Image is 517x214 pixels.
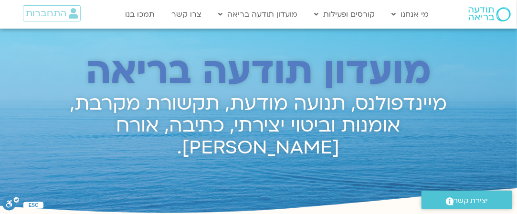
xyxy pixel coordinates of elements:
span: יצירת קשר [454,194,488,207]
span: התחברות [26,8,66,19]
a: יצירת קשר [422,191,512,209]
a: מועדון תודעה בריאה [213,5,302,23]
a: צרו קשר [167,5,206,23]
a: התחברות [23,5,81,21]
a: תמכו בנו [120,5,159,23]
a: מי אנחנו [387,5,434,23]
img: תודעה בריאה [469,7,511,21]
h2: מועדון תודעה בריאה [58,51,460,92]
a: קורסים ופעילות [309,5,380,23]
h2: מיינדפולנס, תנועה מודעת, תקשורת מקרבת, אומנות וביטוי יצירתי, כתיבה, אורח [PERSON_NAME]. [58,93,460,159]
